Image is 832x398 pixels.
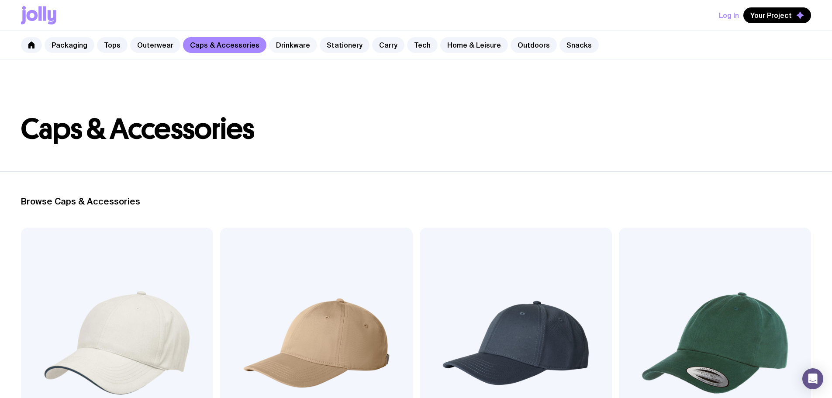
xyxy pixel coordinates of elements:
[97,37,128,53] a: Tops
[743,7,811,23] button: Your Project
[130,37,180,53] a: Outerwear
[802,368,823,389] div: Open Intercom Messenger
[407,37,438,53] a: Tech
[750,11,792,20] span: Your Project
[372,37,404,53] a: Carry
[559,37,599,53] a: Snacks
[21,115,811,143] h1: Caps & Accessories
[440,37,508,53] a: Home & Leisure
[269,37,317,53] a: Drinkware
[21,196,811,207] h2: Browse Caps & Accessories
[45,37,94,53] a: Packaging
[511,37,557,53] a: Outdoors
[183,37,266,53] a: Caps & Accessories
[320,37,369,53] a: Stationery
[719,7,739,23] button: Log In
